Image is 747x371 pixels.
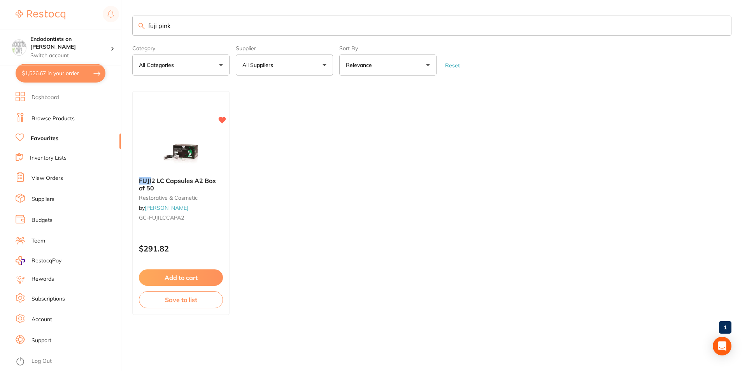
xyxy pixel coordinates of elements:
[16,256,25,265] img: RestocqPay
[139,204,188,211] span: by
[139,177,223,192] b: FUJI 2 LC Capsules A2 Box of 50
[236,55,333,76] button: All Suppliers
[16,256,61,265] a: RestocqPay
[32,94,59,102] a: Dashboard
[32,115,75,123] a: Browse Products
[12,40,26,54] img: Endodontists on Collins
[30,52,110,60] p: Switch account
[32,237,45,245] a: Team
[30,154,67,162] a: Inventory Lists
[713,337,731,355] div: Open Intercom Messenger
[139,177,151,185] em: FUJI
[132,45,230,51] label: Category
[139,61,177,69] p: All Categories
[339,55,437,76] button: Relevance
[32,195,54,203] a: Suppliers
[16,64,105,83] button: $1,526.67 in your order
[145,204,188,211] a: [PERSON_NAME]
[139,177,216,192] span: 2 LC Capsules A2 Box of 50
[139,195,223,201] small: restorative & cosmetic
[719,320,731,335] a: 1
[139,244,223,253] p: $291.82
[32,295,65,303] a: Subscriptions
[30,35,110,51] h4: Endodontists on Collins
[32,337,51,345] a: Support
[242,61,276,69] p: All Suppliers
[32,316,52,324] a: Account
[132,16,731,36] input: Search Favourite Products
[32,275,54,283] a: Rewards
[139,214,184,221] span: GC-FUJILCCAPA2
[132,55,230,76] button: All Categories
[16,10,65,19] img: Restocq Logo
[156,132,206,171] img: FUJI 2 LC Capsules A2 Box of 50
[32,257,61,265] span: RestocqPay
[32,357,52,365] a: Log Out
[139,269,223,286] button: Add to cart
[16,6,65,24] a: Restocq Logo
[32,174,63,182] a: View Orders
[236,45,333,51] label: Supplier
[31,135,58,142] a: Favourites
[443,62,462,69] button: Reset
[32,216,53,224] a: Budgets
[346,61,375,69] p: Relevance
[16,355,119,368] button: Log Out
[339,45,437,51] label: Sort By
[139,291,223,308] button: Save to list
